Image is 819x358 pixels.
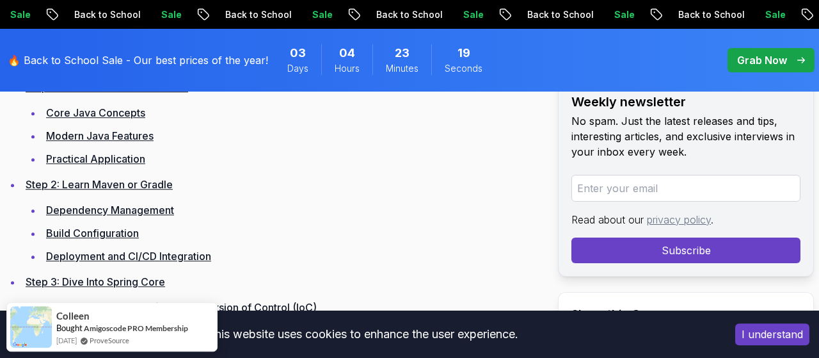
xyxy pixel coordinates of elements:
[571,93,800,111] h2: Weekly newsletter
[10,306,52,348] img: provesource social proof notification image
[339,44,355,62] span: 4 Hours
[143,8,184,21] p: Sale
[571,305,800,323] h2: Share this Course
[26,178,173,191] a: Step 2: Learn Maven or Gradle
[26,275,165,288] a: Step 3: Dive Into Spring Core
[46,301,317,314] a: Dependency Injection (DI) and Inversion of Control (IoC)
[46,250,211,263] a: Deployment and CI/CD Integration
[395,44,409,62] span: 23 Minutes
[46,129,154,142] a: Modern Java Features
[46,106,145,119] a: Core Java Concepts
[294,8,335,21] p: Sale
[571,175,800,202] input: Enter your email
[358,8,445,21] p: Back to School
[46,204,174,216] a: Dependency Management
[509,8,596,21] p: Back to School
[8,53,268,68] p: 🔥 Back to School Sale - Our best prices of the year!
[737,53,787,68] p: Grab Now
[46,227,139,240] a: Build Configuration
[56,8,143,21] p: Back to School
[596,8,637,21] p: Sale
[290,44,306,62] span: 3 Days
[571,113,800,159] p: No spam. Just the latest releases and tips, interesting articles, and exclusive interviews in you...
[84,323,188,333] a: Amigoscode PRO Membership
[647,213,711,226] a: privacy policy
[457,44,470,62] span: 19 Seconds
[445,62,482,75] span: Seconds
[571,212,800,227] p: Read about our .
[56,335,77,346] span: [DATE]
[56,323,83,333] span: Bought
[287,62,308,75] span: Days
[207,8,294,21] p: Back to School
[735,323,809,345] button: Accept cookies
[335,62,360,75] span: Hours
[46,152,145,165] a: Practical Application
[386,62,418,75] span: Minutes
[747,8,788,21] p: Sale
[10,320,716,348] div: This website uses cookies to enhance the user experience.
[445,8,486,21] p: Sale
[90,335,129,346] a: ProveSource
[56,311,90,321] span: Colleen
[660,8,747,21] p: Back to School
[571,238,800,263] button: Subscribe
